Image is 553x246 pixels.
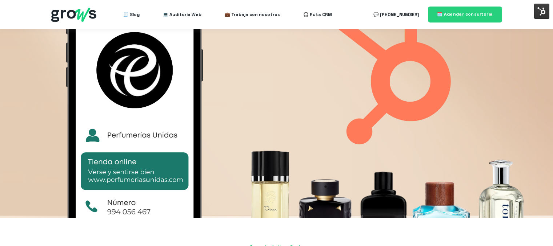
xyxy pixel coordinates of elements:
img: Interruptor del menú de herramientas de HubSpot [534,4,549,19]
a: 🗓️ Agendar consultoría [428,7,502,22]
a: 💬 [PHONE_NUMBER] [373,7,419,22]
a: 💻 Auditoría Web [163,7,201,22]
img: grows - hubspot [51,8,96,22]
a: 💼 Trabaja con nosotros [225,7,280,22]
a: 🧾 Blog [123,7,140,22]
span: 🗓️ Agendar consultoría [437,11,493,17]
a: 🎧 Ruta CRM [303,7,332,22]
iframe: Chat Widget [517,211,553,246]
